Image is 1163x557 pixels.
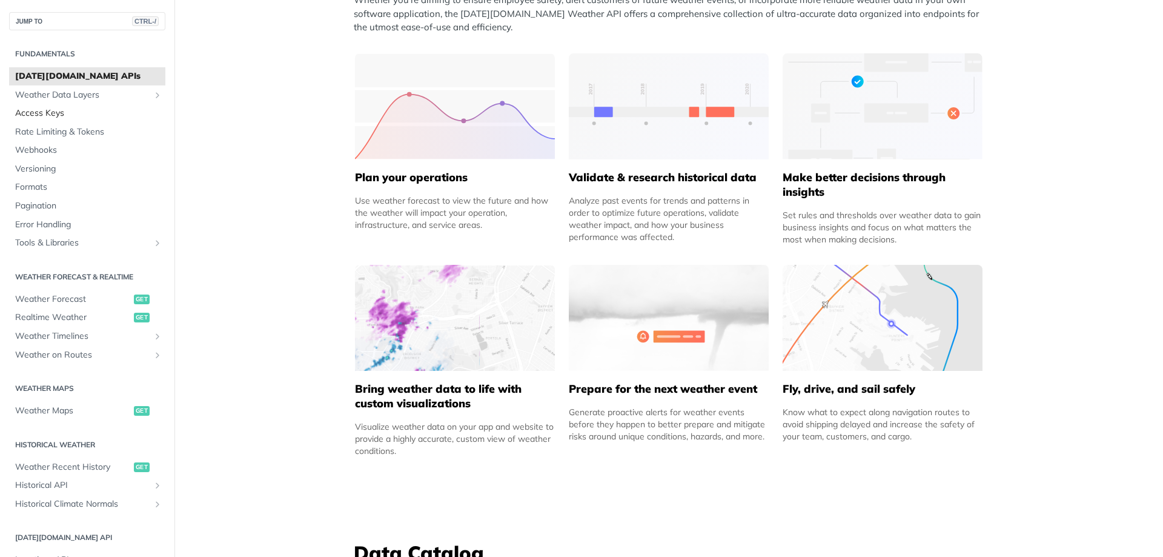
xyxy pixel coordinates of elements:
span: Weather on Routes [15,349,150,361]
h5: Bring weather data to life with custom visualizations [355,382,555,411]
img: a22d113-group-496-32x.svg [783,53,982,159]
h2: Fundamentals [9,48,165,59]
a: Versioning [9,160,165,178]
a: Weather Data LayersShow subpages for Weather Data Layers [9,86,165,104]
span: Pagination [15,200,162,212]
span: get [134,406,150,416]
img: 2c0a313-group-496-12x.svg [569,265,769,371]
img: 994b3d6-mask-group-32x.svg [783,265,982,371]
span: Tools & Libraries [15,237,150,249]
h5: Prepare for the next weather event [569,382,769,396]
span: Weather Forecast [15,293,131,305]
a: Pagination [9,197,165,215]
a: Access Keys [9,104,165,122]
span: Versioning [15,163,162,175]
span: Webhooks [15,144,162,156]
a: Weather Forecastget [9,290,165,309]
button: Show subpages for Historical API [153,481,162,490]
span: get [134,295,150,304]
a: Rate Limiting & Tokens [9,123,165,141]
h2: [DATE][DOMAIN_NAME] API [9,532,165,543]
button: Show subpages for Weather Data Layers [153,90,162,100]
span: Realtime Weather [15,312,131,324]
h5: Validate & research historical data [569,170,769,185]
span: CTRL-/ [132,16,159,26]
h5: Make better decisions through insights [783,170,982,199]
img: 39565e8-group-4962x.svg [355,53,555,159]
span: get [134,462,150,472]
span: Formats [15,181,162,193]
a: Weather on RoutesShow subpages for Weather on Routes [9,346,165,364]
div: Use weather forecast to view the future and how the weather will impact your operation, infrastru... [355,195,555,231]
h2: Historical Weather [9,439,165,450]
h5: Plan your operations [355,170,555,185]
span: Weather Timelines [15,330,150,342]
button: Show subpages for Weather on Routes [153,350,162,360]
button: Show subpages for Weather Timelines [153,332,162,341]
h5: Fly, drive, and sail safely [783,382,982,396]
span: Weather Recent History [15,461,131,473]
span: Access Keys [15,107,162,119]
span: Rate Limiting & Tokens [15,126,162,138]
div: Know what to expect along navigation routes to avoid shipping delayed and increase the safety of ... [783,406,982,442]
a: Error Handling [9,216,165,234]
a: Tools & LibrariesShow subpages for Tools & Libraries [9,234,165,252]
a: Weather TimelinesShow subpages for Weather Timelines [9,327,165,345]
span: Weather Data Layers [15,89,150,101]
a: Historical APIShow subpages for Historical API [9,476,165,495]
span: Weather Maps [15,405,131,417]
a: Realtime Weatherget [9,309,165,327]
a: Historical Climate NormalsShow subpages for Historical Climate Normals [9,495,165,513]
span: Historical API [15,479,150,492]
a: [DATE][DOMAIN_NAME] APIs [9,67,165,85]
span: Error Handling [15,219,162,231]
div: Analyze past events for trends and patterns in order to optimize future operations, validate weat... [569,195,769,243]
img: 4463876-group-4982x.svg [355,265,555,371]
span: Historical Climate Normals [15,498,150,510]
span: [DATE][DOMAIN_NAME] APIs [15,70,162,82]
h2: Weather Maps [9,383,165,394]
img: 13d7ca0-group-496-2.svg [569,53,769,159]
span: get [134,313,150,322]
a: Webhooks [9,141,165,159]
button: Show subpages for Tools & Libraries [153,238,162,248]
h2: Weather Forecast & realtime [9,272,165,282]
button: Show subpages for Historical Climate Normals [153,499,162,509]
a: Formats [9,178,165,196]
div: Set rules and thresholds over weather data to gain business insights and focus on what matters th... [783,209,982,245]
a: Weather Recent Historyget [9,458,165,476]
a: Weather Mapsget [9,402,165,420]
button: JUMP TOCTRL-/ [9,12,165,30]
div: Generate proactive alerts for weather events before they happen to better prepare and mitigate ri... [569,406,769,442]
div: Visualize weather data on your app and website to provide a highly accurate, custom view of weath... [355,421,555,457]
